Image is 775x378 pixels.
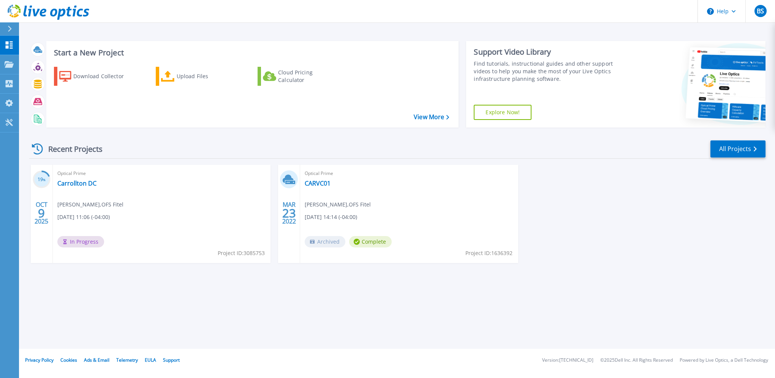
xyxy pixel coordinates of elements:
div: Download Collector [73,69,134,84]
a: Upload Files [156,67,240,86]
span: Optical Prime [57,169,266,178]
a: Telemetry [116,357,138,363]
a: View More [414,113,449,121]
a: Cookies [60,357,77,363]
span: Complete [349,236,392,247]
h3: 19 [33,175,51,184]
div: Upload Files [177,69,237,84]
li: Version: [TECHNICAL_ID] [542,358,593,363]
a: Download Collector [54,67,139,86]
h3: Start a New Project [54,49,449,57]
div: Recent Projects [29,140,113,158]
a: Support [163,357,180,363]
span: Archived [305,236,345,247]
div: Find tutorials, instructional guides and other support videos to help you make the most of your L... [474,60,627,83]
a: Privacy Policy [25,357,54,363]
div: OCT 2025 [34,199,49,227]
span: In Progress [57,236,104,247]
span: Project ID: 3085753 [218,249,265,257]
div: MAR 2022 [282,199,296,227]
a: Carrollton DC [57,180,96,187]
span: 9 [38,210,45,216]
span: Project ID: 1636392 [465,249,512,257]
a: Ads & Email [84,357,109,363]
a: EULA [145,357,156,363]
a: CARVC01 [305,180,331,187]
span: [DATE] 14:14 (-04:00) [305,213,357,221]
li: Powered by Live Optics, a Dell Technology [680,358,768,363]
div: Support Video Library [474,47,627,57]
span: Optical Prime [305,169,513,178]
span: [PERSON_NAME] , OFS Fitel [57,200,123,209]
a: All Projects [710,140,766,157]
a: Cloud Pricing Calculator [258,67,342,86]
span: [DATE] 11:06 (-04:00) [57,213,110,221]
li: © 2025 Dell Inc. All Rights Reserved [600,358,673,363]
a: Explore Now! [474,105,531,120]
span: BS [757,8,764,14]
div: Cloud Pricing Calculator [278,69,339,84]
span: [PERSON_NAME] , OFS Fitel [305,200,371,209]
span: % [43,178,46,182]
span: 23 [282,210,296,216]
